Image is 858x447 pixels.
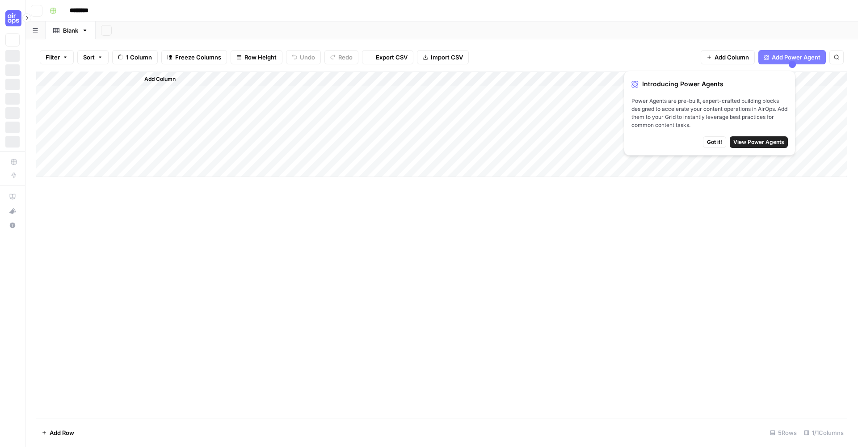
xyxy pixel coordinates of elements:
span: Power Agents are pre-built, expert-crafted building blocks designed to accelerate your content op... [631,97,788,129]
button: Row Height [231,50,282,64]
div: 5 Rows [766,426,800,440]
span: Add Column [144,75,176,83]
span: Sort [83,53,95,62]
span: Add Power Agent [772,53,820,62]
button: Freeze Columns [161,50,227,64]
a: AirOps Academy [5,190,20,204]
div: Blank [63,26,78,35]
button: Filter [40,50,74,64]
span: View Power Agents [733,138,784,146]
button: What's new? [5,204,20,218]
button: Undo [286,50,321,64]
button: Help + Support [5,218,20,232]
button: 1 Column [112,50,158,64]
button: Add Row [36,426,80,440]
span: 1 Column [126,53,152,62]
span: Undo [300,53,315,62]
button: Got it! [703,136,726,148]
span: Add Column [715,53,749,62]
div: What's new? [6,204,19,218]
button: Add Power Agent [758,50,826,64]
div: 1/1 Columns [800,426,847,440]
button: Export CSV [362,50,413,64]
span: Freeze Columns [175,53,221,62]
span: Row Height [244,53,277,62]
button: Import CSV [417,50,469,64]
a: Blank [46,21,96,39]
button: Sort [77,50,109,64]
span: Export CSV [376,53,408,62]
button: View Power Agents [730,136,788,148]
span: Got it! [707,138,722,146]
span: Import CSV [431,53,463,62]
span: Add Row [50,428,74,437]
span: Redo [338,53,353,62]
img: AirOps U Cohort 1 Logo [5,10,21,26]
button: Add Column [133,73,179,85]
span: Filter [46,53,60,62]
button: Add Column [701,50,755,64]
button: Workspace: AirOps U Cohort 1 [5,7,20,30]
button: Redo [324,50,358,64]
div: Introducing Power Agents [631,78,788,90]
